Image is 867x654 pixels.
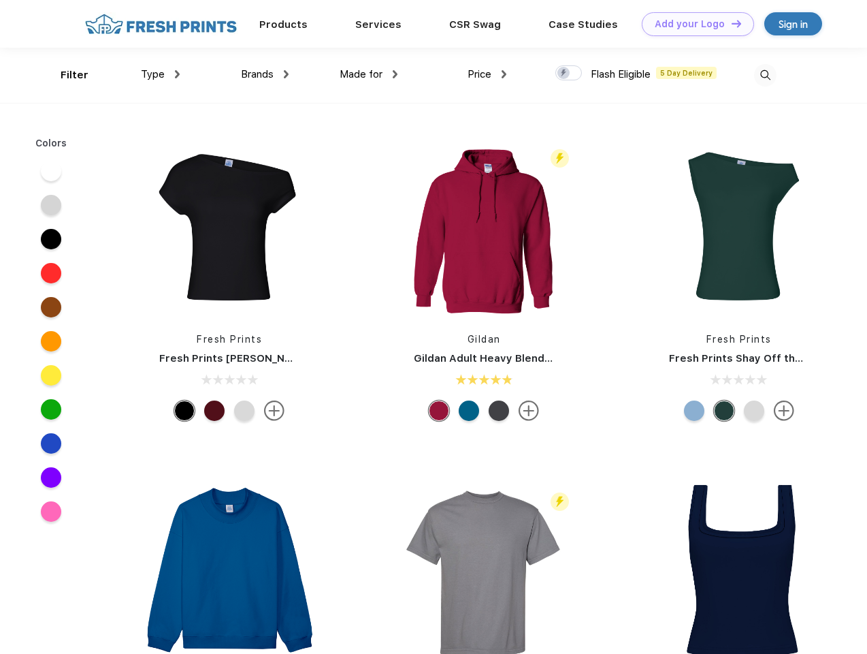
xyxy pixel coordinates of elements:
span: Type [141,68,165,80]
img: fo%20logo%202.webp [81,12,241,36]
div: Add your Logo [655,18,725,30]
img: func=resize&h=266 [649,138,830,319]
a: Sign in [764,12,822,35]
img: desktop_search.svg [754,64,776,87]
div: Ash Grey [744,401,764,421]
div: Antique Sapphire [459,401,479,421]
span: Price [468,68,491,80]
a: Products [259,18,308,31]
img: more.svg [519,401,539,421]
span: Brands [241,68,274,80]
img: DT [732,20,741,27]
img: more.svg [774,401,794,421]
div: Burgundy [204,401,225,421]
div: Antiq Cherry Red [429,401,449,421]
img: func=resize&h=266 [393,138,574,319]
a: CSR Swag [449,18,501,31]
img: dropdown.png [175,70,180,78]
img: dropdown.png [284,70,289,78]
img: more.svg [264,401,284,421]
img: func=resize&h=266 [139,138,320,319]
a: Gildan Adult Heavy Blend 8 Oz. 50/50 Hooded Sweatshirt [414,352,711,364]
img: dropdown.png [502,70,506,78]
div: Sign in [779,16,808,32]
a: Fresh Prints [PERSON_NAME] Off the Shoulder Top [159,352,424,364]
span: Made for [340,68,382,80]
img: dropdown.png [393,70,397,78]
a: Fresh Prints [706,334,772,345]
a: Fresh Prints [197,334,262,345]
img: flash_active_toggle.svg [551,493,569,511]
div: Colors [25,136,78,151]
div: Graphite Heather [489,401,509,421]
div: Green [714,401,734,421]
div: Light Blue [684,401,704,421]
div: Filter [61,67,88,83]
div: Black [174,401,195,421]
a: Gildan [468,334,501,345]
span: 5 Day Delivery [656,67,717,79]
span: Flash Eligible [591,68,651,80]
div: Ash Grey [234,401,255,421]
a: Services [355,18,402,31]
img: flash_active_toggle.svg [551,149,569,168]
